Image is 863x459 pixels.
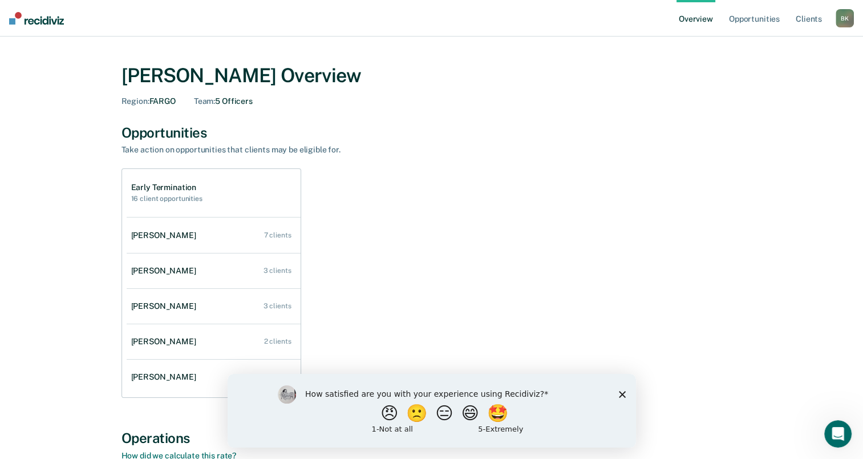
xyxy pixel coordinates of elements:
span: Team : [194,96,215,106]
img: Recidiviz [9,12,64,25]
a: [PERSON_NAME] 3 clients [127,255,301,287]
a: [PERSON_NAME] 1 client [127,361,301,393]
div: 3 clients [264,267,291,275]
div: [PERSON_NAME] [131,337,201,347]
div: [PERSON_NAME] Overview [121,64,742,87]
div: FARGO [121,96,176,106]
div: [PERSON_NAME] [131,231,201,240]
div: 2 clients [264,337,291,345]
div: Opportunities [121,124,742,141]
div: 3 clients [264,302,291,310]
iframe: Survey by Kim from Recidiviz [228,374,636,448]
h1: Early Termination [131,183,202,192]
button: BK [836,9,854,27]
a: [PERSON_NAME] 3 clients [127,290,301,323]
iframe: Intercom live chat [824,420,852,448]
div: Take action on opportunities that clients may be eligible for. [121,145,521,155]
div: 7 clients [264,231,291,239]
div: [PERSON_NAME] [131,372,201,382]
a: [PERSON_NAME] 2 clients [127,325,301,358]
div: [PERSON_NAME] [131,301,201,311]
div: [PERSON_NAME] [131,266,201,276]
div: B K [836,9,854,27]
div: 5 Officers [194,96,253,106]
span: Region : [121,96,149,106]
div: Operations [121,430,742,446]
div: 1 client [268,373,291,381]
h2: 16 client opportunities [131,195,202,203]
a: [PERSON_NAME] 7 clients [127,219,301,252]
